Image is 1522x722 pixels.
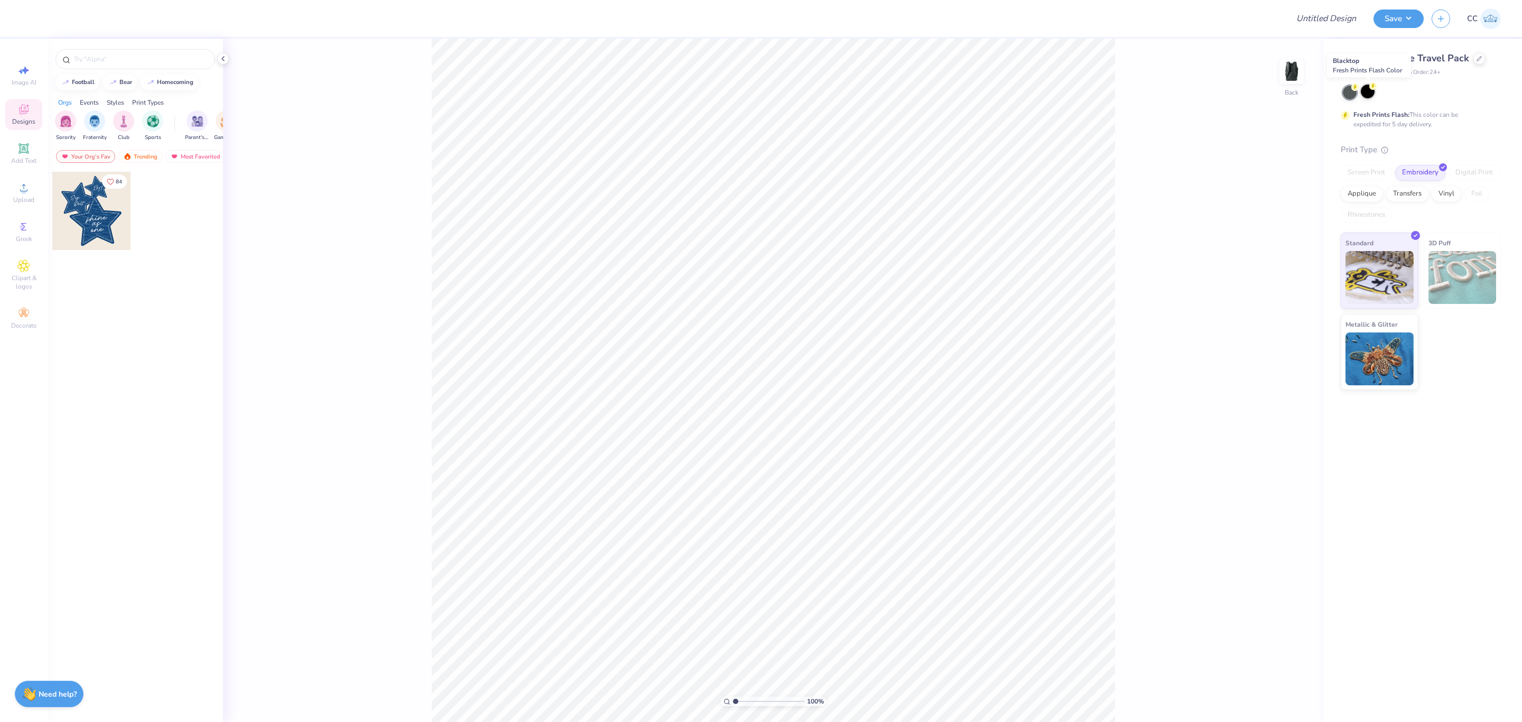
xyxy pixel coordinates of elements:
[83,110,107,142] div: filter for Fraternity
[1345,332,1414,385] img: Metallic & Glitter
[1345,237,1373,248] span: Standard
[103,75,137,90] button: bear
[1373,10,1424,28] button: Save
[142,110,163,142] div: filter for Sports
[39,689,77,699] strong: Need help?
[157,79,193,85] div: homecoming
[146,79,155,86] img: trend_line.gif
[118,115,129,127] img: Club Image
[72,79,95,85] div: football
[145,134,161,142] span: Sports
[1353,110,1409,119] strong: Fresh Prints Flash:
[102,174,127,189] button: Like
[147,115,159,127] img: Sports Image
[113,110,134,142] button: filter button
[1464,186,1489,202] div: Foil
[116,179,122,184] span: 84
[1341,165,1392,181] div: Screen Print
[1281,61,1302,82] img: Back
[1428,251,1497,304] img: 3D Puff
[191,115,203,127] img: Parent's Weekend Image
[142,110,163,142] button: filter button
[13,196,34,204] span: Upload
[1467,13,1478,25] span: CC
[1353,110,1483,129] div: This color can be expedited for 5 day delivery.
[11,156,36,165] span: Add Text
[214,110,238,142] button: filter button
[83,110,107,142] button: filter button
[807,697,824,706] span: 100 %
[1341,144,1501,156] div: Print Type
[61,153,69,160] img: most_fav.gif
[55,75,99,90] button: football
[60,115,72,127] img: Sorority Image
[89,115,100,127] img: Fraternity Image
[118,134,129,142] span: Club
[16,235,32,243] span: Greek
[170,153,179,160] img: most_fav.gif
[214,110,238,142] div: filter for Game Day
[58,98,72,107] div: Orgs
[1386,186,1428,202] div: Transfers
[12,78,36,87] span: Image AI
[11,321,36,330] span: Decorate
[1428,237,1451,248] span: 3D Puff
[56,150,115,163] div: Your Org's Fav
[1480,8,1501,29] img: Cyril Cabanete
[12,117,35,126] span: Designs
[109,79,117,86] img: trend_line.gif
[5,274,42,291] span: Clipart & logos
[1388,68,1441,77] span: Minimum Order: 24 +
[123,153,132,160] img: trending.gif
[1432,186,1461,202] div: Vinyl
[113,110,134,142] div: filter for Club
[1285,88,1298,97] div: Back
[1395,165,1445,181] div: Embroidery
[1345,251,1414,304] img: Standard
[1341,186,1383,202] div: Applique
[220,115,233,127] img: Game Day Image
[214,134,238,142] span: Game Day
[132,98,164,107] div: Print Types
[56,134,76,142] span: Sorority
[1345,319,1398,330] span: Metallic & Glitter
[185,110,209,142] button: filter button
[1333,66,1402,75] span: Fresh Prints Flash Color
[141,75,198,90] button: homecoming
[73,54,208,64] input: Try "Alpha"
[61,79,70,86] img: trend_line.gif
[119,79,132,85] div: bear
[1327,53,1411,78] div: Blacktop
[1449,165,1500,181] div: Digital Print
[118,150,162,163] div: Trending
[165,150,225,163] div: Most Favorited
[185,110,209,142] div: filter for Parent's Weekend
[83,134,107,142] span: Fraternity
[185,134,209,142] span: Parent's Weekend
[107,98,124,107] div: Styles
[55,110,76,142] button: filter button
[55,110,76,142] div: filter for Sorority
[1341,207,1392,223] div: Rhinestones
[1288,8,1366,29] input: Untitled Design
[1467,8,1501,29] a: CC
[80,98,99,107] div: Events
